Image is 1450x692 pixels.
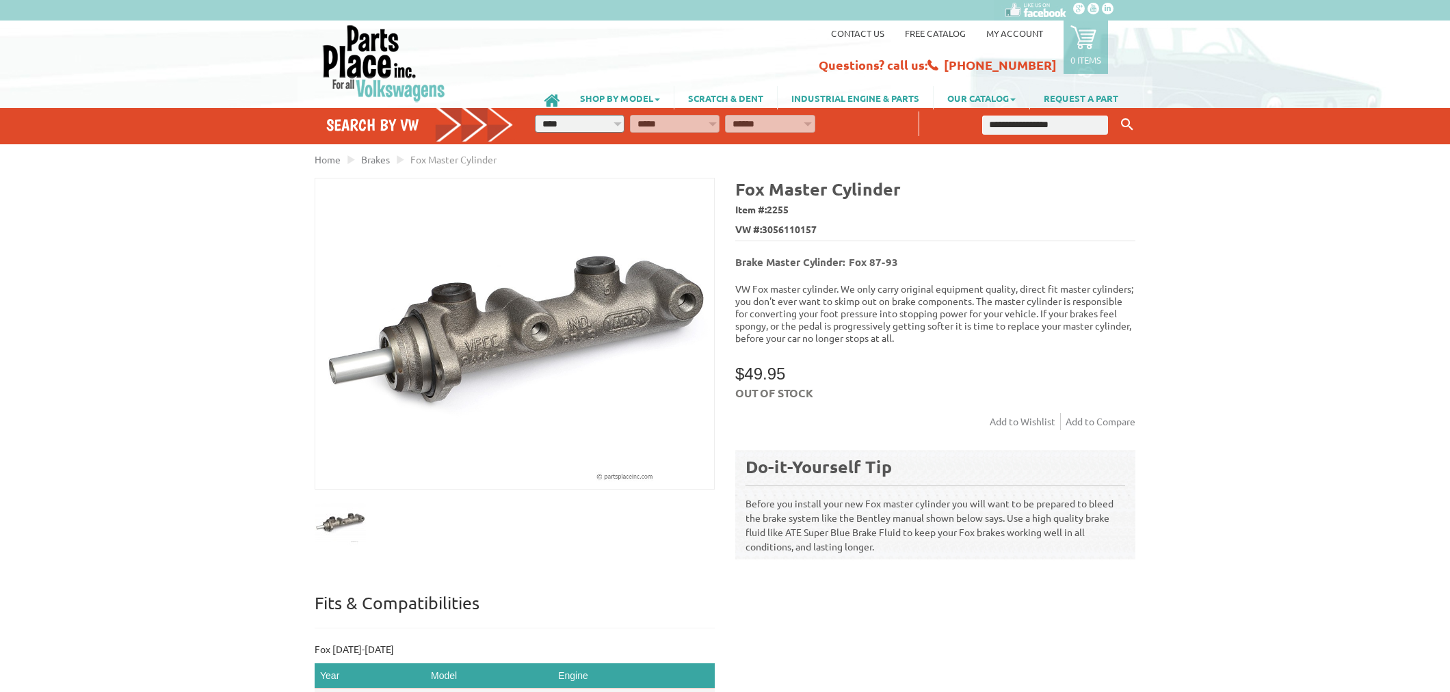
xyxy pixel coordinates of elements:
th: Model [425,663,553,689]
span: 2255 [767,203,789,215]
th: Engine [553,663,715,689]
span: Item #: [735,200,1135,220]
a: INDUSTRIAL ENGINE & PARTS [778,86,933,109]
p: Before you install your new Fox master cylinder you will want to be prepared to bleed the brake s... [746,485,1125,554]
img: Fox Master Cylinder [315,497,366,548]
a: 0 items [1064,21,1108,74]
a: Brakes [361,153,390,165]
span: $49.95 [735,364,785,383]
img: Parts Place Inc! [321,24,447,103]
a: Contact us [831,27,884,39]
a: Add to Compare [1066,413,1135,430]
a: Free Catalog [905,27,966,39]
th: Year [315,663,425,689]
p: Fits & Compatibilities [315,592,715,628]
b: Fox Master Cylinder [735,178,901,200]
span: 3056110157 [762,222,817,237]
a: REQUEST A PART [1030,86,1132,109]
a: My Account [986,27,1043,39]
img: Fox Master Cylinder [315,178,714,489]
a: SHOP BY MODEL [566,86,674,109]
a: OUR CATALOG [934,86,1029,109]
span: Fox Master Cylinder [410,153,497,165]
span: VW #: [735,220,1135,240]
span: Out of stock [735,386,813,400]
p: Fox [DATE]-[DATE] [315,642,715,656]
a: SCRATCH & DENT [674,86,777,109]
b: Brake Master Cylinder: Fox 87-93 [735,255,898,269]
b: Do-it-Yourself Tip [746,455,892,477]
p: VW Fox master cylinder. We only carry original equipment quality, direct fit master cylinders; yo... [735,282,1135,344]
a: Add to Wishlist [990,413,1061,430]
a: Home [315,153,341,165]
h4: Search by VW [326,115,514,135]
p: 0 items [1070,54,1101,66]
button: Keyword Search [1117,114,1137,136]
